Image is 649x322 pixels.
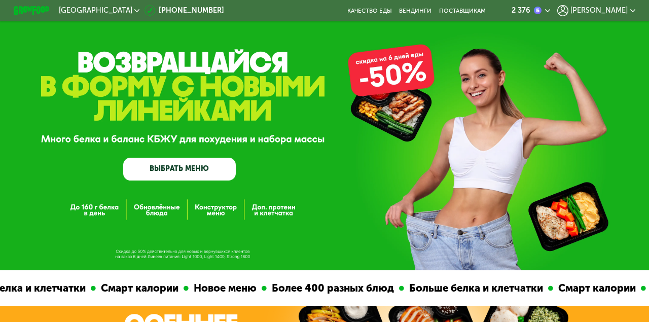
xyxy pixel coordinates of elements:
[399,7,431,14] a: Вендинги
[189,280,262,296] div: Новое меню
[123,158,235,180] a: ВЫБРАТЬ МЕНЮ
[570,7,628,14] span: [PERSON_NAME]
[96,280,184,296] div: Смарт калории
[512,7,530,14] div: 2 376
[347,7,392,14] a: Качество еды
[145,5,224,16] a: [PHONE_NUMBER]
[439,7,486,14] div: поставщикам
[404,280,548,296] div: Больше белка и клетчатки
[267,280,399,296] div: Более 400 разных блюд
[59,7,132,14] span: [GEOGRAPHIC_DATA]
[553,280,641,296] div: Смарт калории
